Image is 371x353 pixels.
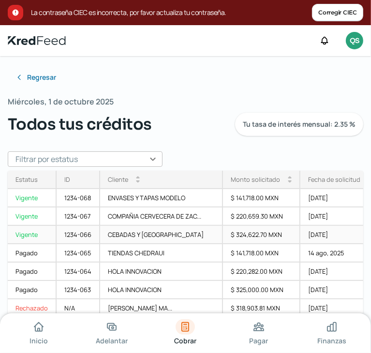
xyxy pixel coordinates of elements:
a: Vigente [8,207,57,226]
div: [PERSON_NAME] MA... [100,299,223,318]
div: $ 220,282.00 MXN [223,263,300,281]
span: Adelantar [96,335,128,347]
span: Finanzas [317,335,346,347]
span: Tu tasa de interés mensual: 2.35 % [243,121,356,128]
i: arrow_drop_down [288,179,292,183]
span: Pagar [249,335,268,347]
a: Cobrar [176,319,195,347]
div: 1234-067 [57,207,100,226]
a: Inicio [29,319,48,347]
a: Vigente [8,189,57,207]
div: $ 325,000.00 MXN [223,281,300,299]
span: Regresar [27,74,56,81]
a: Rechazado [8,299,57,318]
div: COMPAÑIA CERVECERA DE ZAC... [100,207,223,226]
div: $ 141,718.00 MXN [223,189,300,207]
a: Pagado [8,281,57,299]
span: Inicio [30,335,48,347]
div: Fecha de solicitud [308,175,360,184]
div: $ 220,659.30 MXN [223,207,300,226]
a: Pagado [8,244,57,263]
div: Cliente [108,175,128,184]
div: HOLA INNOVACION [100,263,223,281]
span: Miércoles, 1 de octubre 2025 [8,95,114,109]
a: Vigente [8,226,57,244]
div: $ 141,718.00 MXN [223,244,300,263]
button: Regresar [8,68,64,87]
a: Finanzas [322,319,341,347]
a: Adelantar [102,319,121,347]
div: CEBADAS Y [GEOGRAPHIC_DATA] [100,226,223,244]
span: QS [350,35,359,47]
div: ENVASES Y TAPAS MODELO [100,189,223,207]
div: Monto solicitado [231,175,280,184]
a: Pagar [249,319,268,347]
div: N/A [57,299,100,318]
span: Todos tus créditos [8,113,152,136]
div: 1234-066 [57,226,100,244]
a: Pagado [8,263,57,281]
div: 1234-065 [57,244,100,263]
div: HOLA INNOVACION [100,281,223,299]
button: Corregir CIEC [312,4,363,21]
div: $ 318,903.81 MXN [223,299,300,318]
i: arrow_drop_down [136,179,140,183]
div: 1234-064 [57,263,100,281]
span: La contraseña CIEC es incorrecta, por favor actualiza tu contraseña. [31,7,312,18]
div: Estatus [15,175,38,184]
div: 1234-063 [57,281,100,299]
div: ID [64,175,70,184]
div: TIENDAS CHEDRAUI [100,244,223,263]
span: Cobrar [174,335,196,347]
div: 1234-068 [57,189,100,207]
div: $ 324,622.70 MXN [223,226,300,244]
